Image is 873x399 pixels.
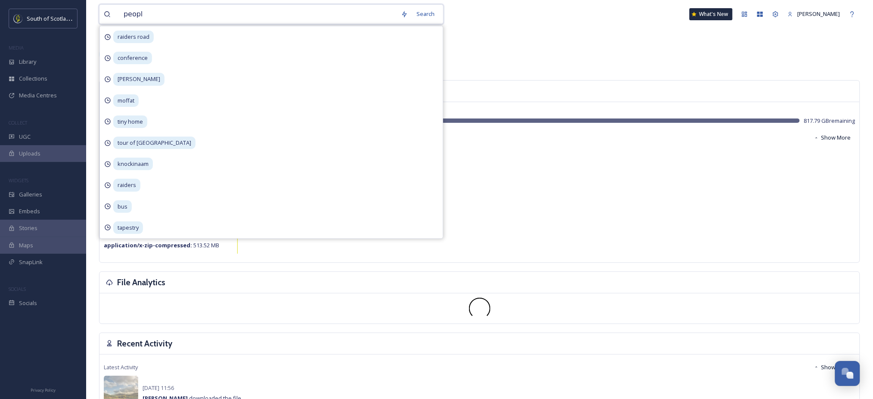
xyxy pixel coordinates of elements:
span: Stories [19,224,37,232]
span: Uploads [19,150,40,158]
span: Latest Activity [104,363,138,371]
h3: File Analytics [117,276,165,289]
span: [PERSON_NAME] [798,10,840,18]
span: raiders road [113,31,154,43]
span: bus [113,200,132,213]
span: UGC [19,133,31,141]
span: tour of [GEOGRAPHIC_DATA] [113,137,196,149]
a: Privacy Policy [31,384,56,395]
span: moffat [113,94,139,107]
span: Maps [19,241,33,249]
button: Show More [810,359,855,376]
span: knockinaam [113,158,153,170]
button: Open Chat [835,361,860,386]
a: [PERSON_NAME] [783,6,845,22]
button: Show More [810,129,855,146]
img: images.jpeg [14,14,22,23]
span: tapestry [113,221,143,234]
span: raiders [113,179,140,191]
strong: application/x-zip-compressed : [104,241,192,249]
span: SnapLink [19,258,43,266]
div: Search [412,6,439,22]
span: Media Centres [19,91,57,100]
span: WIDGETS [9,177,28,184]
input: Search your library [119,5,397,24]
span: MEDIA [9,44,24,51]
span: tiny home [113,115,147,128]
span: South of Scotland Destination Alliance [27,14,125,22]
h3: Recent Activity [117,337,172,350]
span: Galleries [19,190,42,199]
span: Privacy Policy [31,387,56,393]
span: [DATE] 11:56 [143,384,174,392]
a: What's New [690,8,733,20]
span: Collections [19,75,47,83]
span: Socials [19,299,37,307]
span: conference [113,52,152,64]
span: COLLECT [9,119,27,126]
span: 513.52 MB [104,241,219,249]
span: SOCIALS [9,286,26,292]
span: [PERSON_NAME] [113,73,165,85]
span: 817.79 GB remaining [804,117,855,125]
span: Library [19,58,36,66]
span: Embeds [19,207,40,215]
